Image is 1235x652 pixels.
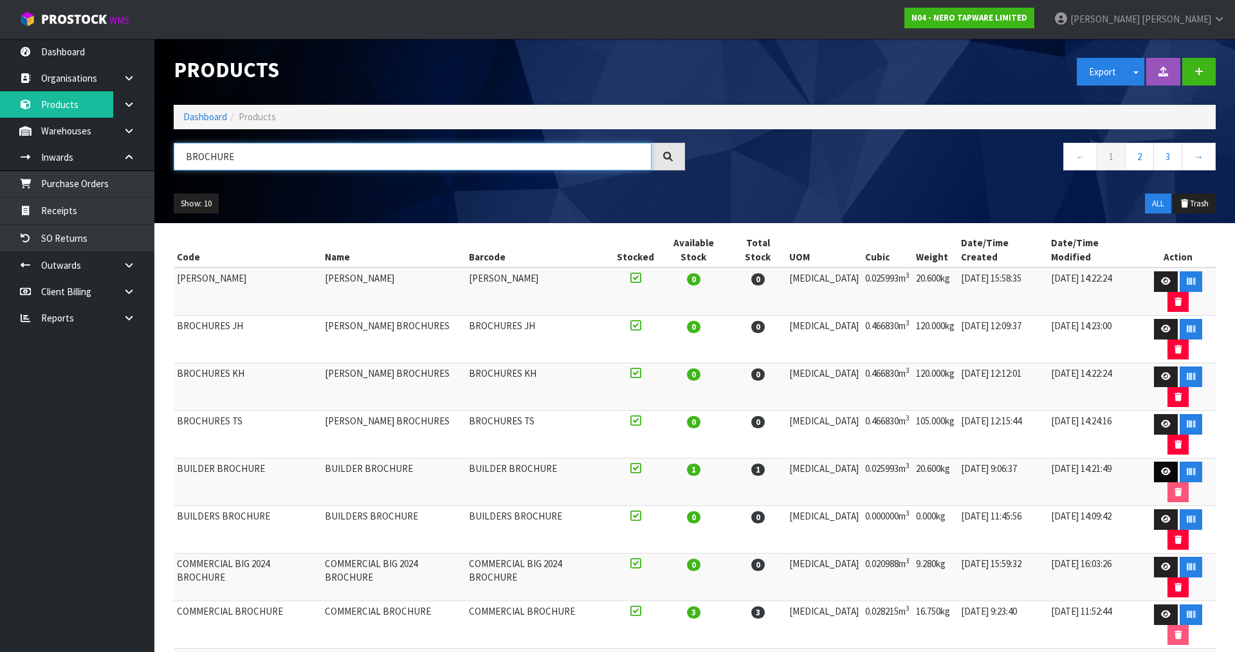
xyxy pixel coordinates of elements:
a: 3 [1153,143,1182,170]
a: N04 - NERO TAPWARE LIMITED [904,8,1034,28]
sup: 3 [906,461,910,470]
th: Barcode [466,233,614,267]
img: cube-alt.png [19,11,35,27]
a: → [1182,143,1216,170]
td: [DATE] 9:06:37 [958,458,1048,506]
td: [DATE] 14:24:16 [1048,411,1141,458]
td: [MEDICAL_DATA] [786,554,862,601]
strong: N04 - NERO TAPWARE LIMITED [911,12,1027,23]
sup: 3 [906,604,910,613]
input: Search products [174,143,652,170]
td: 0.466830m [862,411,913,458]
td: BUILDERS BROCHURE [322,506,466,554]
span: [PERSON_NAME] [1142,13,1211,25]
td: 0.020988m [862,554,913,601]
sup: 3 [906,556,910,565]
span: 0 [751,511,765,523]
a: ← [1063,143,1097,170]
td: [DATE] 11:52:44 [1048,601,1141,649]
th: Stocked [614,233,657,267]
button: Show: 10 [174,194,219,214]
th: Code [174,233,322,267]
span: 0 [687,559,700,571]
span: ProStock [41,11,107,28]
sup: 3 [906,413,910,422]
td: [PERSON_NAME] [174,267,322,316]
sup: 3 [906,318,910,327]
td: [PERSON_NAME] [322,267,466,316]
td: 0.000kg [913,506,958,554]
span: 0 [687,511,700,523]
td: [DATE] 14:22:24 [1048,363,1141,411]
sup: 3 [906,271,910,280]
td: [DATE] 14:23:00 [1048,316,1141,363]
td: BROCHURES JH [174,316,322,363]
a: Dashboard [183,111,227,123]
a: 2 [1125,143,1154,170]
td: 16.750kg [913,601,958,649]
h1: Products [174,58,685,82]
td: BUILDER BROCHURE [174,458,322,506]
button: Trash [1173,194,1216,214]
td: COMMERCIAL BROCHURE [466,601,614,649]
th: Action [1140,233,1216,267]
span: 0 [751,559,765,571]
sup: 3 [906,366,910,375]
td: [DATE] 14:09:42 [1048,506,1141,554]
td: [PERSON_NAME] BROCHURES [322,316,466,363]
td: [DATE] 14:22:24 [1048,267,1141,316]
span: 1 [751,464,765,476]
td: [DATE] 15:59:32 [958,554,1048,601]
span: 0 [687,368,700,381]
th: Cubic [862,233,913,267]
th: Name [322,233,466,267]
td: COMMERCIAL BROCHURE [322,601,466,649]
td: 0.000000m [862,506,913,554]
td: 0.025993m [862,267,913,316]
th: Date/Time Created [958,233,1048,267]
span: [PERSON_NAME] [1070,13,1140,25]
span: 0 [751,416,765,428]
td: COMMERCIAL BIG 2024 BROCHURE [322,554,466,601]
th: Total Stock [730,233,786,267]
td: [MEDICAL_DATA] [786,316,862,363]
td: BROCHURES KH [466,363,614,411]
td: COMMERCIAL BROCHURE [174,601,322,649]
span: 3 [687,606,700,619]
td: BROCHURES KH [174,363,322,411]
td: [DATE] 11:45:56 [958,506,1048,554]
small: WMS [109,14,129,26]
th: Weight [913,233,958,267]
span: 0 [751,368,765,381]
sup: 3 [906,509,910,518]
td: 120.000kg [913,316,958,363]
span: 0 [751,321,765,333]
td: [DATE] 12:15:44 [958,411,1048,458]
td: [PERSON_NAME] [466,267,614,316]
td: [DATE] 12:12:01 [958,363,1048,411]
td: BUILDERS BROCHURE [174,506,322,554]
td: 0.028215m [862,601,913,649]
td: BUILDER BROCHURE [466,458,614,506]
td: [MEDICAL_DATA] [786,458,862,506]
td: BUILDERS BROCHURE [466,506,614,554]
td: 9.280kg [913,554,958,601]
span: 0 [687,321,700,333]
span: Products [239,111,276,123]
span: 0 [687,273,700,285]
td: [MEDICAL_DATA] [786,363,862,411]
td: 0.466830m [862,316,913,363]
td: [DATE] 14:21:49 [1048,458,1141,506]
td: [MEDICAL_DATA] [786,506,862,554]
td: BROCHURES TS [466,411,614,458]
td: [PERSON_NAME] BROCHURES [322,363,466,411]
td: COMMERCIAL BIG 2024 BROCHURE [466,554,614,601]
td: [PERSON_NAME] BROCHURES [322,411,466,458]
td: [MEDICAL_DATA] [786,267,862,316]
td: COMMERCIAL BIG 2024 BROCHURE [174,554,322,601]
span: 0 [687,416,700,428]
td: [MEDICAL_DATA] [786,601,862,649]
td: [DATE] 12:09:37 [958,316,1048,363]
td: 20.600kg [913,458,958,506]
td: [DATE] 15:58:35 [958,267,1048,316]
